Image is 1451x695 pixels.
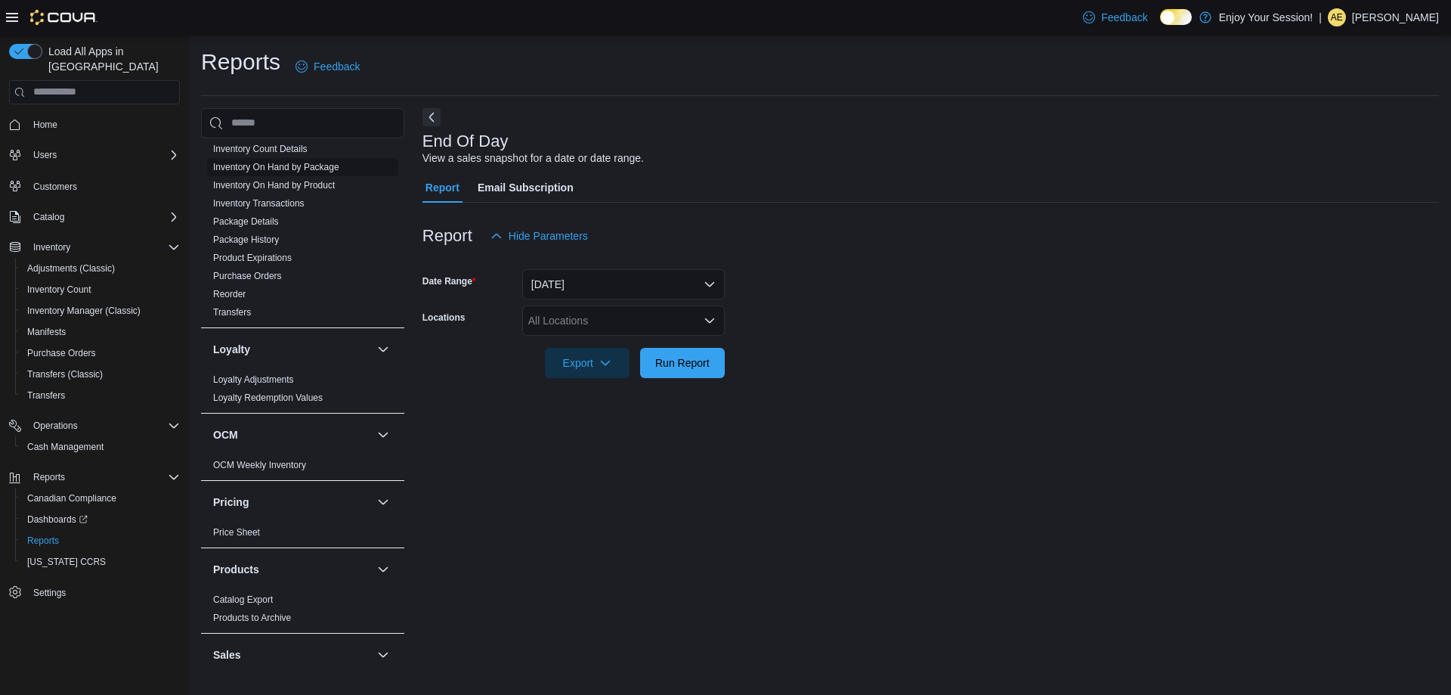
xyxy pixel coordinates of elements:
[213,271,282,281] a: Purchase Orders
[15,364,186,385] button: Transfers (Classic)
[1101,10,1147,25] span: Feedback
[422,150,644,166] div: View a sales snapshot for a date or date range.
[15,300,186,321] button: Inventory Manager (Classic)
[3,467,186,488] button: Reports
[213,374,294,385] a: Loyalty Adjustments
[422,275,476,287] label: Date Range
[213,495,249,510] h3: Pricing
[213,180,335,191] a: Inventory On Hand by Product
[27,176,180,195] span: Customers
[21,553,180,571] span: Washington CCRS
[21,386,180,405] span: Transfers
[27,468,71,486] button: Reports
[27,492,116,504] span: Canadian Compliance
[21,281,180,299] span: Inventory Count
[3,144,186,166] button: Users
[374,493,392,511] button: Pricing
[33,471,65,483] span: Reports
[213,197,305,209] span: Inventory Transactions
[213,392,323,403] a: Loyalty Redemption Values
[213,342,371,357] button: Loyalty
[554,348,620,378] span: Export
[213,392,323,404] span: Loyalty Redemption Values
[422,312,466,324] label: Locations
[1319,8,1322,26] p: |
[21,323,180,341] span: Manifests
[1328,8,1346,26] div: Alana Edgington
[33,119,57,131] span: Home
[33,181,77,193] span: Customers
[27,535,59,547] span: Reports
[33,241,70,253] span: Inventory
[213,179,335,191] span: Inventory On Hand by Product
[27,584,72,602] a: Settings
[422,132,509,150] h3: End Of Day
[213,162,339,172] a: Inventory On Hand by Package
[213,495,371,510] button: Pricing
[27,238,180,256] span: Inventory
[21,302,147,320] a: Inventory Manager (Classic)
[27,389,65,402] span: Transfers
[213,253,292,263] a: Product Expirations
[213,612,291,624] span: Products to Archive
[213,594,273,605] a: Catalog Export
[27,441,104,453] span: Cash Management
[213,143,308,155] span: Inventory Count Details
[15,436,186,458] button: Cash Management
[201,456,404,480] div: OCM
[213,460,306,470] a: OCM Weekly Inventory
[213,161,339,173] span: Inventory On Hand by Package
[27,468,180,486] span: Reports
[545,348,630,378] button: Export
[201,47,280,77] h1: Reports
[213,144,308,154] a: Inventory Count Details
[655,355,710,371] span: Run Report
[15,488,186,509] button: Canadian Compliance
[27,178,83,196] a: Customers
[213,234,279,245] a: Package History
[33,149,57,161] span: Users
[3,175,186,197] button: Customers
[213,289,246,299] a: Reorder
[15,385,186,406] button: Transfers
[213,613,291,623] a: Products to Archive
[213,198,305,209] a: Inventory Transactions
[21,302,180,320] span: Inventory Manager (Classic)
[484,221,594,251] button: Hide Parameters
[1160,9,1192,25] input: Dark Mode
[213,427,371,442] button: OCM
[213,216,279,228] span: Package Details
[374,340,392,358] button: Loyalty
[314,59,360,74] span: Feedback
[3,206,186,228] button: Catalog
[213,306,251,318] span: Transfers
[1077,2,1153,33] a: Feedback
[213,234,279,246] span: Package History
[213,647,241,662] h3: Sales
[9,107,180,643] nav: Complex example
[15,551,186,572] button: [US_STATE] CCRS
[27,583,180,602] span: Settings
[422,108,441,126] button: Next
[27,146,180,164] span: Users
[21,344,102,362] a: Purchase Orders
[213,562,259,577] h3: Products
[374,560,392,579] button: Products
[27,417,84,435] button: Operations
[21,438,110,456] a: Cash Management
[21,259,121,278] a: Adjustments (Classic)
[21,365,109,383] a: Transfers (Classic)
[509,228,588,244] span: Hide Parameters
[21,344,180,362] span: Purchase Orders
[425,172,459,203] span: Report
[213,427,238,442] h3: OCM
[374,426,392,444] button: OCM
[201,104,404,327] div: Inventory
[1219,8,1313,26] p: Enjoy Your Session!
[1160,25,1161,26] span: Dark Mode
[213,288,246,300] span: Reorder
[15,343,186,364] button: Purchase Orders
[21,365,180,383] span: Transfers (Classic)
[213,459,306,471] span: OCM Weekly Inventory
[27,513,88,526] span: Dashboards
